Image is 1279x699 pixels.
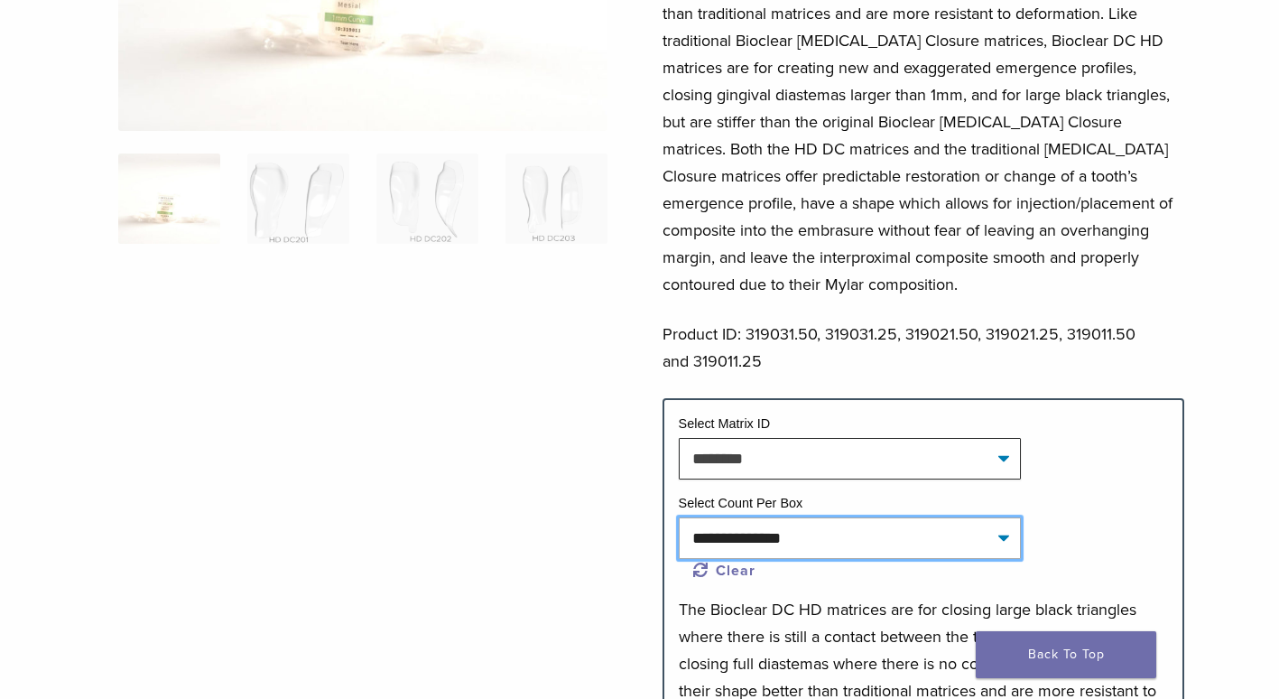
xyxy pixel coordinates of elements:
img: HD Matrix DC Series - Image 4 [505,154,607,244]
p: Product ID: 319031.50, 319031.25, 319021.50, 319021.25, 319011.50 and 319011.25 [663,321,1184,375]
img: HD Matrix DC Series - Image 3 [376,154,478,244]
a: Back To Top [976,631,1156,678]
img: Anterior-HD-DC-Series-Matrices-324x324.jpg [118,154,220,244]
label: Select Matrix ID [679,416,771,431]
a: Clear [693,562,756,580]
label: Select Count Per Box [679,496,803,510]
img: HD Matrix DC Series - Image 2 [247,154,349,244]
